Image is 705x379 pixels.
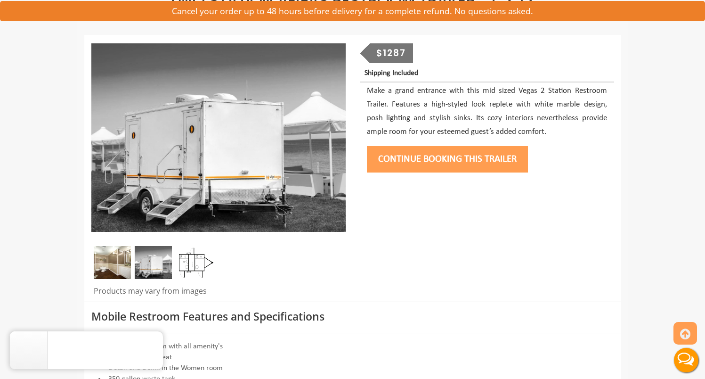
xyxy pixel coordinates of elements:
a: Continue Booking this trailer [367,154,528,164]
img: Side view of two station restroom trailer with separate doors for males and females [135,246,172,279]
h3: Mobile Restroom Features and Specifications [91,311,614,322]
div: Products may vary from images [91,286,346,302]
li: Air Condition & Heat [91,352,614,363]
p: Make a grand entrance with this mid sized Vegas 2 Station Restroom Trailer. Features a high-style... [367,84,607,139]
p: Shipping Included [365,67,614,80]
div: $1287 [370,43,413,63]
img: Inside of complete restroom with a stall and mirror [94,246,131,279]
li: 1 Stall and 1 sink in the Women room [91,363,614,374]
button: Continue Booking this trailer [367,146,528,173]
img: Floor Plan of 2 station restroom with sink and toilet [176,246,213,279]
li: 2 Station Restroom with all amenity's [91,341,614,352]
button: Live Chat [667,341,705,379]
img: Side view of two station restroom trailer with separate doors for males and females [91,43,346,232]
